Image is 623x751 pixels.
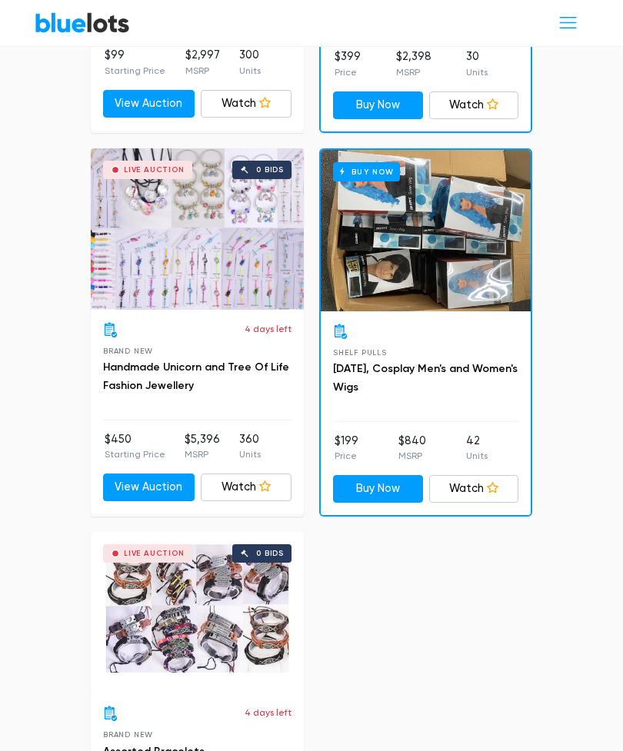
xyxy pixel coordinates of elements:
div: Live Auction [124,166,185,174]
a: Watch [429,91,519,119]
span: Shelf Pulls [333,348,387,357]
li: $2,997 [185,47,220,78]
span: Brand New [103,730,153,739]
h6: Buy Now [333,162,400,181]
li: $840 [398,433,426,464]
a: Buy Now [321,150,531,311]
li: $450 [105,431,165,462]
li: $2,398 [396,48,431,79]
a: Buy Now [333,475,423,503]
li: 42 [466,433,488,464]
p: 4 days left [245,322,292,336]
li: $99 [105,47,165,78]
p: MSRP [398,449,426,463]
a: [DATE], Cosplay Men's and Women's Wigs [333,362,518,394]
a: Watch [201,90,292,118]
p: Units [466,449,488,463]
li: $5,396 [185,431,220,462]
p: Starting Price [105,447,165,461]
li: $199 [335,433,358,464]
span: Brand New [103,347,153,355]
p: Units [239,447,261,461]
div: Live Auction [124,550,185,557]
button: Toggle navigation [548,8,588,37]
p: Units [239,64,261,78]
p: Price [335,449,358,463]
p: Starting Price [105,64,165,78]
a: Live Auction 0 bids [91,532,304,693]
a: Buy Now [333,91,423,119]
p: Units [466,65,488,79]
a: BlueLots [35,12,130,34]
div: 0 bids [256,550,284,557]
p: MSRP [396,65,431,79]
li: $399 [335,48,361,79]
li: 300 [239,47,261,78]
a: View Auction [103,474,195,501]
div: 0 bids [256,166,284,174]
p: Price [335,65,361,79]
li: 360 [239,431,261,462]
a: View Auction [103,90,195,118]
p: MSRP [185,64,220,78]
a: Watch [429,475,519,503]
li: 30 [466,48,488,79]
a: Live Auction 0 bids [91,148,304,310]
p: MSRP [185,447,220,461]
p: 4 days left [245,706,292,719]
a: Handmade Unicorn and Tree Of Life Fashion Jewellery [103,361,289,392]
a: Watch [201,474,292,501]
